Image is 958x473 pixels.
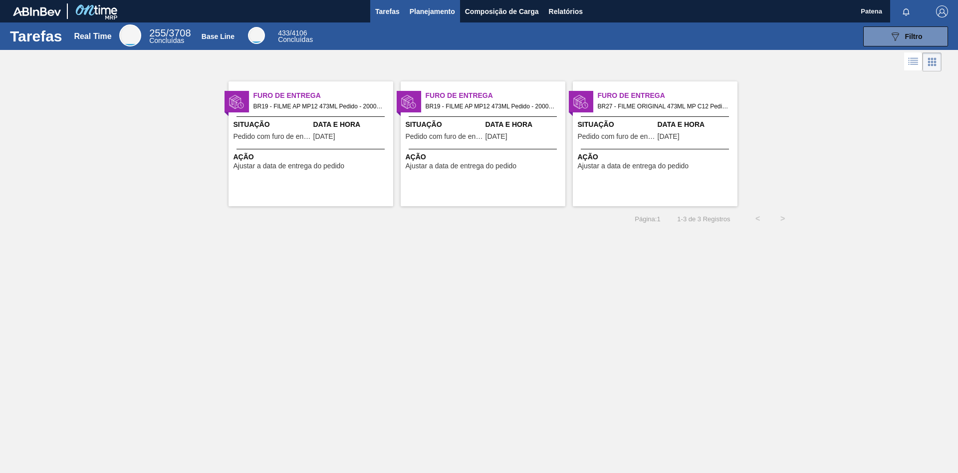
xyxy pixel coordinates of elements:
[863,26,948,46] button: Filtro
[149,29,191,44] div: Real Time
[549,5,583,17] span: Relatórios
[253,90,393,101] span: Furo de Entrega
[658,133,680,140] span: 16/08/2025,
[234,152,391,162] span: Ação
[578,133,655,140] span: Pedido com furo de entrega
[573,94,588,109] img: status
[598,90,737,101] span: Furo de Entrega
[278,29,289,37] span: 433
[676,215,730,223] span: 1 - 3 de 3 Registros
[313,133,335,140] span: 30/08/2025,
[578,162,689,170] span: Ajustar a data de entrega do pedido
[904,52,923,71] div: Visão em Lista
[936,5,948,17] img: Logout
[905,32,923,40] span: Filtro
[745,206,770,231] button: <
[406,162,517,170] span: Ajustar a data de entrega do pedido
[149,27,191,38] span: / 3708
[253,101,385,112] span: BR19 - FILME AP MP12 473ML Pedido - 2000591
[234,119,311,130] span: Situação
[313,119,391,130] span: Data e Hora
[278,29,307,37] span: / 4106
[149,27,166,38] span: 255
[890,4,922,18] button: Notificações
[234,133,311,140] span: Pedido com furo de entrega
[426,90,565,101] span: Furo de Entrega
[635,215,660,223] span: Página : 1
[485,133,507,140] span: 30/08/2025,
[74,32,111,41] div: Real Time
[578,119,655,130] span: Situação
[598,101,729,112] span: BR27 - FILME ORIGINAL 473ML MP C12 Pedido - 2007312
[410,5,455,17] span: Planejamento
[923,52,942,71] div: Visão em Cards
[234,162,345,170] span: Ajustar a data de entrega do pedido
[770,206,795,231] button: >
[406,133,483,140] span: Pedido com furo de entrega
[465,5,539,17] span: Composição de Carga
[406,119,483,130] span: Situação
[278,35,313,43] span: Concluídas
[406,152,563,162] span: Ação
[278,30,313,43] div: Base Line
[149,36,184,44] span: Concluídas
[426,101,557,112] span: BR19 - FILME AP MP12 473ML Pedido - 2000592
[119,24,141,46] div: Real Time
[10,30,62,42] h1: Tarefas
[401,94,416,109] img: status
[485,119,563,130] span: Data e Hora
[375,5,400,17] span: Tarefas
[13,7,61,16] img: TNhmsLtSVTkK8tSr43FrP2fwEKptu5GPRR3wAAAABJRU5ErkJggg==
[248,27,265,44] div: Base Line
[229,94,244,109] img: status
[658,119,735,130] span: Data e Hora
[202,32,235,40] div: Base Line
[578,152,735,162] span: Ação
